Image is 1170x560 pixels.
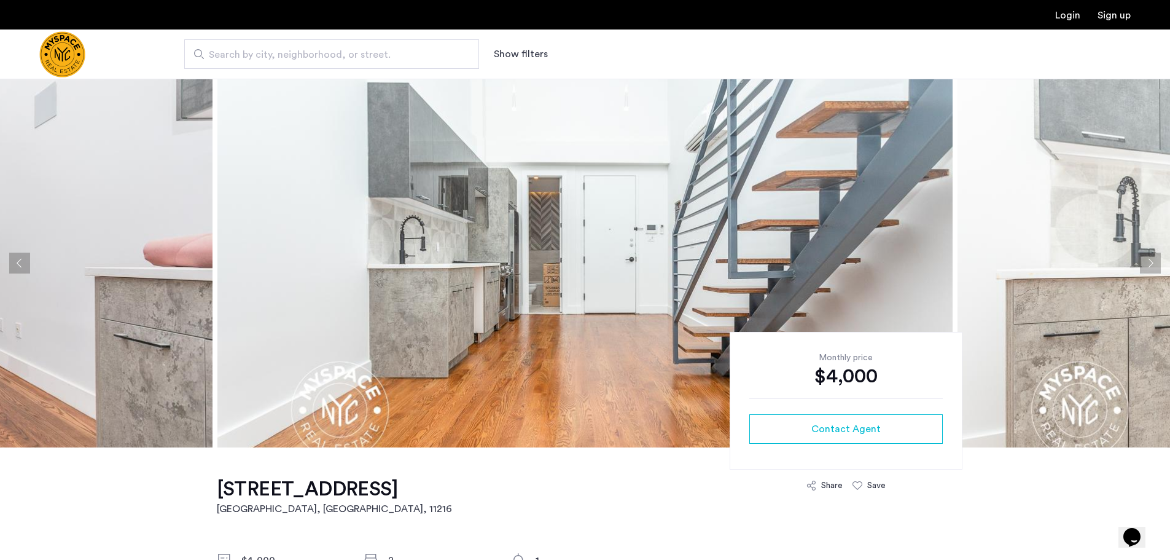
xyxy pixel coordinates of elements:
a: Cazamio Logo [39,31,85,77]
div: Share [821,479,843,492]
span: Search by city, neighborhood, or street. [209,47,445,62]
span: Contact Agent [811,422,881,436]
h1: [STREET_ADDRESS] [217,477,452,502]
div: Save [867,479,886,492]
div: $4,000 [749,364,943,388]
button: button [749,414,943,444]
a: Login [1055,10,1080,20]
h2: [GEOGRAPHIC_DATA], [GEOGRAPHIC_DATA] , 11216 [217,502,452,516]
img: logo [39,31,85,77]
input: Apartment Search [184,39,479,69]
img: apartment [217,79,953,448]
button: Show or hide filters [494,47,548,61]
button: Next apartment [1140,253,1161,274]
a: Registration [1098,10,1131,20]
div: Monthly price [749,352,943,364]
button: Previous apartment [9,253,30,274]
iframe: chat widget [1118,511,1158,548]
a: [STREET_ADDRESS][GEOGRAPHIC_DATA], [GEOGRAPHIC_DATA], 11216 [217,477,452,516]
